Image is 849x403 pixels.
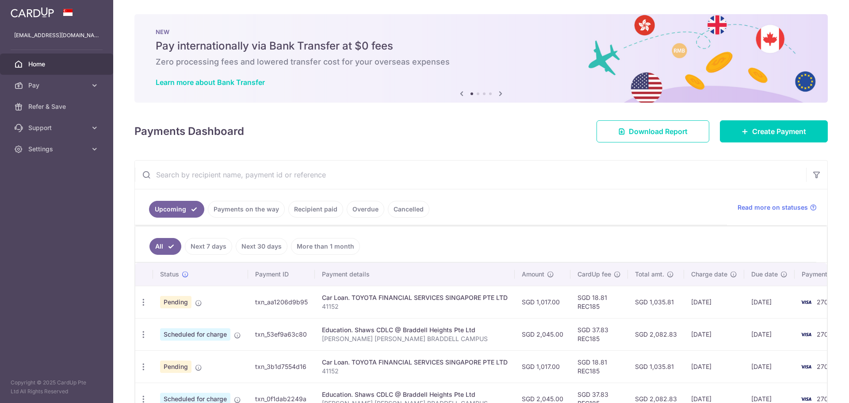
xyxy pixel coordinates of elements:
a: Recipient paid [288,201,343,218]
td: [DATE] [744,286,795,318]
input: Search by recipient name, payment id or reference [135,161,806,189]
a: Learn more about Bank Transfer [156,78,265,87]
p: NEW [156,28,807,35]
td: SGD 18.81 REC185 [570,350,628,383]
span: Charge date [691,270,727,279]
h5: Pay internationally via Bank Transfer at $0 fees [156,39,807,53]
div: Car Loan. TOYOTA FINANCIAL SERVICES SINGAPORE PTE LTD [322,358,508,367]
div: Education. Shaws CDLC @ Braddell Heights Pte Ltd [322,390,508,399]
img: Bank Card [797,329,815,340]
td: SGD 18.81 REC185 [570,286,628,318]
span: 2709 [817,395,832,403]
td: SGD 1,017.00 [515,350,570,383]
span: Total amt. [635,270,664,279]
td: [DATE] [744,318,795,350]
a: Overdue [347,201,384,218]
td: SGD 2,045.00 [515,318,570,350]
span: Pending [160,296,191,308]
td: SGD 2,082.83 [628,318,684,350]
div: Car Loan. TOYOTA FINANCIAL SERVICES SINGAPORE PTE LTD [322,293,508,302]
td: SGD 1,017.00 [515,286,570,318]
span: Scheduled for charge [160,328,230,341]
span: Pending [160,361,191,373]
td: [DATE] [684,350,744,383]
a: Upcoming [149,201,204,218]
a: Next 30 days [236,238,287,255]
th: Payment details [315,263,515,286]
a: Create Payment [720,120,828,142]
th: Payment ID [248,263,315,286]
a: All [149,238,181,255]
td: [DATE] [684,286,744,318]
span: Support [28,123,87,132]
a: More than 1 month [291,238,360,255]
span: Amount [522,270,544,279]
span: Download Report [629,126,688,137]
span: Pay [28,81,87,90]
span: CardUp fee [577,270,611,279]
td: [DATE] [684,318,744,350]
p: 41152 [322,367,508,376]
span: Create Payment [752,126,806,137]
p: 41152 [322,302,508,311]
a: Download Report [597,120,709,142]
td: txn_3b1d7554d16 [248,350,315,383]
td: [DATE] [744,350,795,383]
td: SGD 1,035.81 [628,286,684,318]
h6: Zero processing fees and lowered transfer cost for your overseas expenses [156,57,807,67]
td: txn_aa1206d9b95 [248,286,315,318]
div: Education. Shaws CDLC @ Braddell Heights Pte Ltd [322,326,508,334]
span: Read more on statuses [738,203,808,212]
td: txn_53ef9a63c80 [248,318,315,350]
span: 2709 [817,330,832,338]
span: Status [160,270,179,279]
span: 2709 [817,363,832,370]
p: [EMAIL_ADDRESS][DOMAIN_NAME] [14,31,99,40]
span: Home [28,60,87,69]
img: Bank Card [797,361,815,372]
a: Payments on the way [208,201,285,218]
a: Cancelled [388,201,429,218]
img: Bank transfer banner [134,14,828,103]
h4: Payments Dashboard [134,123,244,139]
span: Due date [751,270,778,279]
a: Read more on statuses [738,203,817,212]
a: Next 7 days [185,238,232,255]
td: SGD 37.83 REC185 [570,318,628,350]
span: 2709 [817,298,832,306]
span: Refer & Save [28,102,87,111]
p: [PERSON_NAME] [PERSON_NAME] BRADDELL CAMPUS [322,334,508,343]
span: Settings [28,145,87,154]
td: SGD 1,035.81 [628,350,684,383]
img: CardUp [11,7,54,18]
img: Bank Card [797,297,815,307]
